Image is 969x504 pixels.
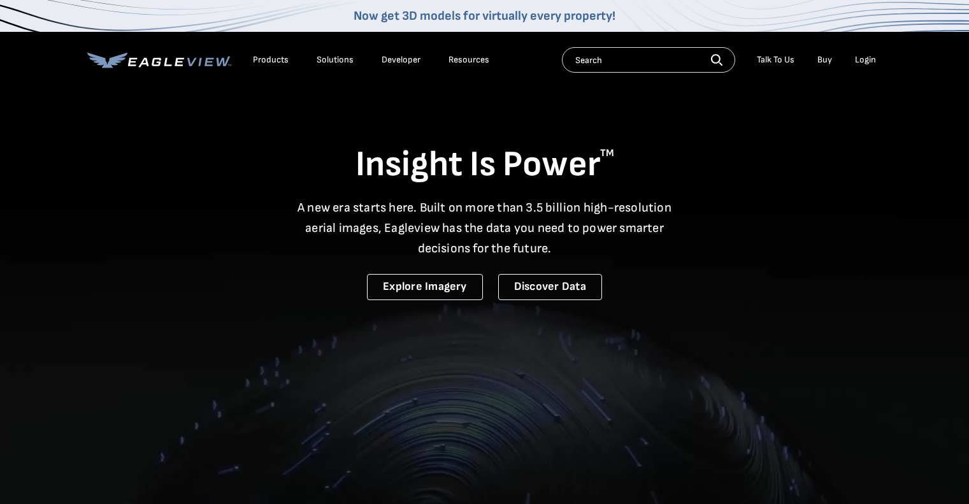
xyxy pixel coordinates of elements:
a: Developer [382,54,420,66]
input: Search [562,47,735,73]
p: A new era starts here. Built on more than 3.5 billion high-resolution aerial images, Eagleview ha... [290,198,680,259]
div: Resources [449,54,489,66]
div: Login [855,54,876,66]
a: Explore Imagery [367,274,483,300]
div: Products [253,54,289,66]
a: Discover Data [498,274,602,300]
h1: Insight Is Power [87,143,882,187]
sup: TM [600,147,614,159]
a: Now get 3D models for virtually every property! [354,8,615,24]
div: Solutions [317,54,354,66]
a: Buy [817,54,832,66]
div: Talk To Us [757,54,794,66]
